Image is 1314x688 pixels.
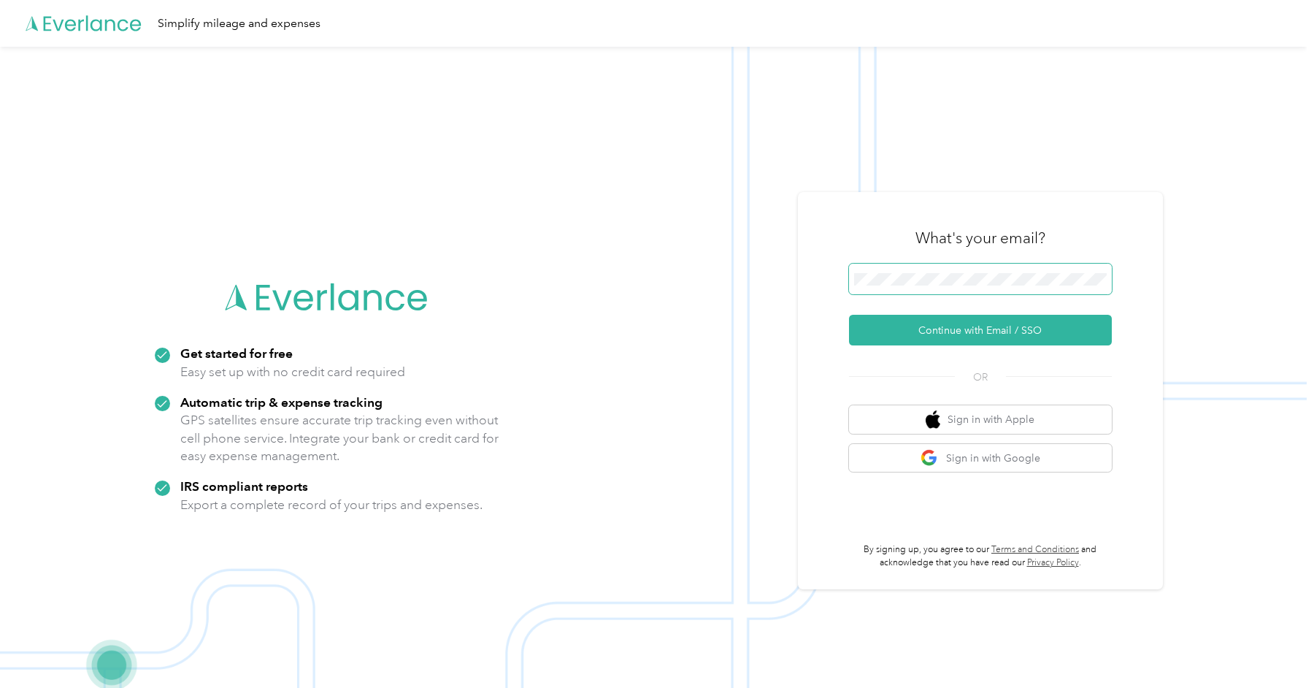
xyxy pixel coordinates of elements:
[926,410,940,429] img: apple logo
[180,345,293,361] strong: Get started for free
[180,478,308,494] strong: IRS compliant reports
[849,543,1112,569] p: By signing up, you agree to our and acknowledge that you have read our .
[915,228,1045,248] h3: What's your email?
[180,411,499,465] p: GPS satellites ensure accurate trip tracking even without cell phone service. Integrate your bank...
[1027,557,1079,568] a: Privacy Policy
[849,405,1112,434] button: apple logoSign in with Apple
[849,444,1112,473] button: google logoSign in with Google
[180,363,405,381] p: Easy set up with no credit card required
[921,449,939,467] img: google logo
[991,544,1079,555] a: Terms and Conditions
[955,370,1006,385] span: OR
[180,496,483,514] p: Export a complete record of your trips and expenses.
[158,15,320,33] div: Simplify mileage and expenses
[180,394,383,410] strong: Automatic trip & expense tracking
[849,315,1112,345] button: Continue with Email / SSO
